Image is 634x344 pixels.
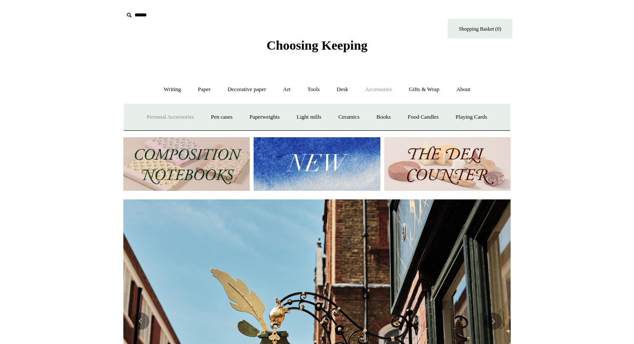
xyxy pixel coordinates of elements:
a: Pen cases [203,106,240,129]
img: New.jpg__PID:f73bdf93-380a-4a35-bcfe-7823039498e1 [254,137,380,191]
a: Food Candles [400,106,446,129]
a: Paperweights [242,106,287,129]
a: Accessories [358,78,400,101]
a: Gifts & Wrap [401,78,447,101]
img: 202302 Composition ledgers.jpg__PID:69722ee6-fa44-49dd-a067-31375e5d54ec [123,137,250,191]
a: About [449,78,478,101]
button: Next [485,312,502,330]
a: Paper [190,78,219,101]
a: Shopping Basket (0) [448,19,512,38]
a: Tools [300,78,328,101]
a: Desk [329,78,356,101]
a: Art [275,78,298,101]
a: Choosing Keeping [267,45,367,51]
a: Books [369,106,399,129]
span: Choosing Keeping [267,38,367,52]
a: Decorative paper [220,78,274,101]
a: Personal Accessories [139,106,201,129]
button: Previous [132,312,149,330]
a: Writing [156,78,189,101]
a: Light mills [289,106,329,129]
a: Ceramics [330,106,367,129]
a: Playing Cards [448,106,495,129]
img: The Deli Counter [384,137,511,191]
